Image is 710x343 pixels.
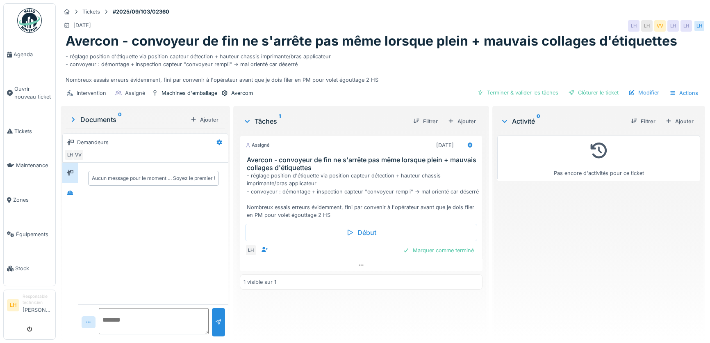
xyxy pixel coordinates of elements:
span: Équipements [16,230,52,238]
div: LH [680,20,692,32]
div: Intervention [77,89,106,97]
a: Maintenance [4,148,55,183]
a: Tickets [4,114,55,149]
span: Ouvrir nouveau ticket [14,85,52,101]
div: Tickets [82,8,100,16]
div: Ajouter [187,114,222,125]
div: LH [64,149,76,161]
div: Tâches [243,116,407,126]
a: Zones [4,183,55,217]
div: Terminer & valider les tâches [474,87,562,98]
div: LH [641,20,653,32]
span: Tickets [14,127,52,135]
div: Début [245,224,477,241]
div: Responsable technicien [23,293,52,306]
h1: Avercon - convoyeur de fin ne s'arrête pas même lorsque plein + mauvais collages d'étiquettes [66,33,677,49]
div: Documents [69,115,187,124]
span: Maintenance [16,161,52,169]
li: LH [7,299,19,311]
div: Ajouter [444,116,479,127]
div: LH [694,20,705,32]
div: Pas encore d'activités pour ce ticket [503,139,695,177]
div: [DATE] [73,21,91,29]
div: - réglage position d'étiquette via position capteur détection + hauteur chassis imprimante/bras a... [247,172,479,219]
div: Avercom [231,89,253,97]
div: Machines d'emballage [162,89,217,97]
sup: 0 [118,115,122,124]
strong: #2025/09/103/02360 [109,8,173,16]
div: Aucun message pour le moment … Soyez le premier ! [92,175,215,182]
h3: Avercon - convoyeur de fin ne s'arrête pas même lorsque plein + mauvais collages d'étiquettes [247,156,479,172]
a: Équipements [4,217,55,252]
div: LH [667,20,679,32]
a: Stock [4,251,55,286]
div: [DATE] [436,141,454,149]
li: [PERSON_NAME] [23,293,52,317]
sup: 1 [279,116,281,126]
div: 1 visible sur 1 [243,278,276,286]
div: LH [628,20,639,32]
a: LH Responsable technicien[PERSON_NAME] [7,293,52,319]
span: Agenda [14,51,52,58]
img: Badge_color-CXgf-gQk.svg [17,8,42,33]
div: Assigné [125,89,145,97]
div: Marquer comme terminé [400,245,477,256]
div: Clôturer le ticket [565,87,622,98]
div: LH [245,244,257,256]
div: VV [654,20,666,32]
div: Assigné [245,142,270,149]
div: Ajouter [662,116,697,127]
a: Ouvrir nouveau ticket [4,72,55,114]
div: Filtrer [628,116,659,127]
div: VV [73,149,84,161]
a: Agenda [4,37,55,72]
div: Filtrer [410,116,441,127]
div: Modifier [625,87,662,98]
div: - réglage position d'étiquette via position capteur détection + hauteur chassis imprimante/bras a... [66,49,700,84]
div: Activité [501,116,624,126]
span: Zones [13,196,52,204]
div: Actions [666,87,702,99]
div: Demandeurs [77,138,109,146]
sup: 0 [537,116,540,126]
span: Stock [15,265,52,272]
